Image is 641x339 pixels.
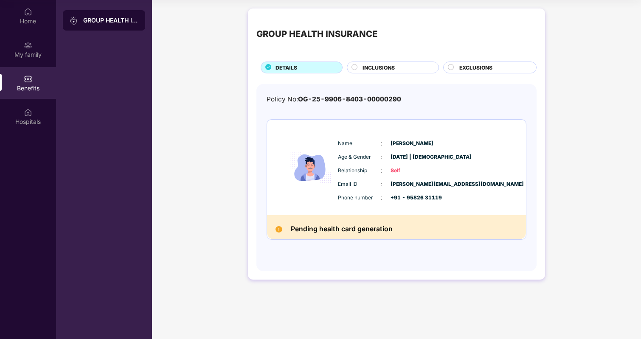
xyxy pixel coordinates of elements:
span: OG-25-9906-8403-00000290 [298,95,401,103]
div: GROUP HEALTH INSURANCE [83,16,138,25]
span: [DATE] | [DEMOGRAPHIC_DATA] [391,153,433,161]
span: +91 - 95826 31119 [391,194,433,202]
span: DETAILS [276,64,297,72]
span: Age & Gender [338,153,380,161]
span: : [380,152,382,162]
span: [PERSON_NAME][EMAIL_ADDRESS][DOMAIN_NAME] [391,180,433,188]
span: Email ID [338,180,380,188]
img: svg+xml;base64,PHN2ZyBpZD0iSG9tZSIgeG1sbnM9Imh0dHA6Ly93d3cudzMub3JnLzIwMDAvc3ZnIiB3aWR0aD0iMjAiIG... [24,8,32,16]
span: Relationship [338,167,380,175]
img: svg+xml;base64,PHN2ZyB3aWR0aD0iMjAiIGhlaWdodD0iMjAiIHZpZXdCb3g9IjAgMCAyMCAyMCIgZmlsbD0ibm9uZSIgeG... [70,17,78,25]
img: svg+xml;base64,PHN2ZyBpZD0iQmVuZWZpdHMiIHhtbG5zPSJodHRwOi8vd3d3LnczLm9yZy8yMDAwL3N2ZyIgd2lkdGg9Ij... [24,75,32,83]
div: Policy No: [267,94,401,104]
span: : [380,139,382,148]
span: EXCLUSIONS [459,64,492,72]
img: icon [285,130,336,205]
span: Self [391,167,433,175]
div: GROUP HEALTH INSURANCE [256,27,377,41]
img: svg+xml;base64,PHN2ZyB3aWR0aD0iMjAiIGhlaWdodD0iMjAiIHZpZXdCb3g9IjAgMCAyMCAyMCIgZmlsbD0ibm9uZSIgeG... [24,41,32,50]
span: : [380,193,382,202]
span: : [380,179,382,189]
span: [PERSON_NAME] [391,140,433,148]
span: Phone number [338,194,380,202]
img: Pending [276,226,282,233]
img: svg+xml;base64,PHN2ZyBpZD0iSG9zcGl0YWxzIiB4bWxucz0iaHR0cDovL3d3dy53My5vcmcvMjAwMC9zdmciIHdpZHRoPS... [24,108,32,117]
span: Name [338,140,380,148]
span: INCLUSIONS [363,64,395,72]
h2: Pending health card generation [291,224,393,235]
span: : [380,166,382,175]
